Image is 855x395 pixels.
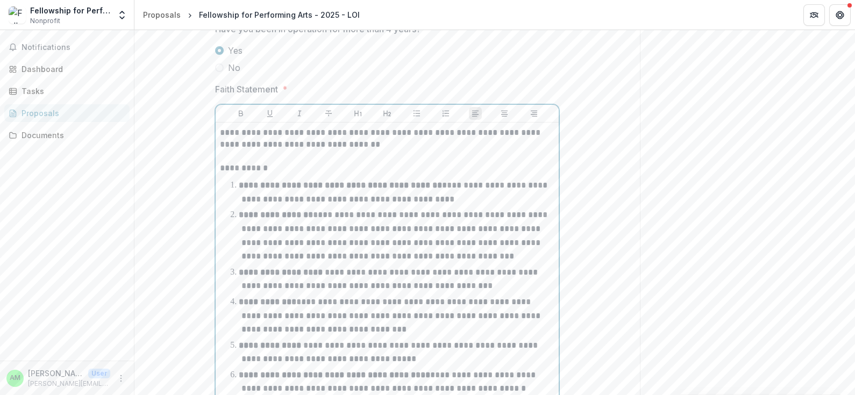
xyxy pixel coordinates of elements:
[439,107,452,120] button: Ordered List
[10,375,20,382] div: Allison McQuade
[22,63,121,75] div: Dashboard
[28,379,110,389] p: [PERSON_NAME][EMAIL_ADDRESS][DOMAIN_NAME]
[215,83,278,96] p: Faith Statement
[22,85,121,97] div: Tasks
[199,9,360,20] div: Fellowship for Performing Arts - 2025 - LOI
[410,107,423,120] button: Bullet List
[28,368,84,379] p: [PERSON_NAME]
[293,107,306,120] button: Italicize
[30,16,60,26] span: Nonprofit
[30,5,110,16] div: Fellowship for Performing Arts
[4,104,130,122] a: Proposals
[139,7,364,23] nav: breadcrumb
[88,369,110,378] p: User
[803,4,825,26] button: Partners
[228,61,240,74] span: No
[22,130,121,141] div: Documents
[322,107,335,120] button: Strike
[143,9,181,20] div: Proposals
[139,7,185,23] a: Proposals
[9,6,26,24] img: Fellowship for Performing Arts
[4,126,130,144] a: Documents
[22,107,121,119] div: Proposals
[115,372,127,385] button: More
[469,107,482,120] button: Align Left
[22,43,125,52] span: Notifications
[263,107,276,120] button: Underline
[528,107,540,120] button: Align Right
[829,4,851,26] button: Get Help
[4,39,130,56] button: Notifications
[4,82,130,100] a: Tasks
[352,107,365,120] button: Heading 1
[115,4,130,26] button: Open entity switcher
[498,107,511,120] button: Align Center
[234,107,247,120] button: Bold
[4,60,130,78] a: Dashboard
[228,44,243,57] span: Yes
[381,107,394,120] button: Heading 2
